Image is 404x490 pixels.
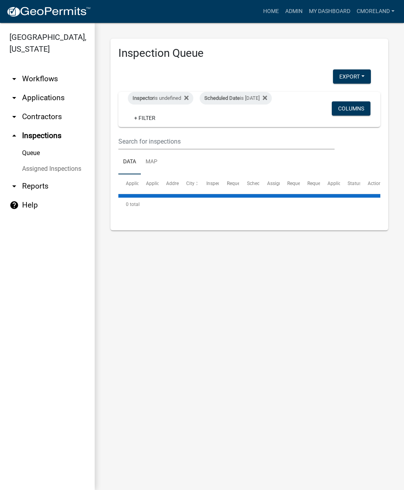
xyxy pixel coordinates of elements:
span: Assigned Inspector [267,181,308,186]
h3: Inspection Queue [118,47,380,60]
span: Requestor Phone [307,181,344,186]
span: Inspection Type [206,181,240,186]
a: Admin [282,4,306,19]
button: Columns [332,101,370,116]
i: arrow_drop_down [9,112,19,122]
i: help [9,200,19,210]
span: Actions [368,181,384,186]
div: 0 total [118,195,380,214]
div: is undefined [128,92,193,105]
a: My Dashboard [306,4,353,19]
span: Application Description [327,181,377,186]
span: Application Type [146,181,182,186]
input: Search for inspections [118,133,335,150]
span: City [186,181,195,186]
datatable-header-cell: Requestor Name [280,174,300,193]
datatable-header-cell: Application Type [138,174,159,193]
datatable-header-cell: Status [340,174,360,193]
i: arrow_drop_down [9,74,19,84]
span: Status [348,181,361,186]
datatable-header-cell: Inspection Type [199,174,219,193]
datatable-header-cell: Requestor Phone [300,174,320,193]
datatable-header-cell: Assigned Inspector [259,174,279,193]
span: Scheduled Date [204,95,240,101]
a: + Filter [128,111,162,125]
a: Map [141,150,162,175]
datatable-header-cell: City [179,174,199,193]
span: Application [126,181,150,186]
div: is [DATE] [200,92,272,105]
i: arrow_drop_down [9,181,19,191]
a: cmoreland [353,4,398,19]
button: Export [333,69,371,84]
datatable-header-cell: Address [159,174,179,193]
span: Requestor Name [287,181,323,186]
datatable-header-cell: Actions [360,174,380,193]
i: arrow_drop_up [9,131,19,140]
span: Requested Date [227,181,260,186]
a: Data [118,150,141,175]
span: Address [166,181,183,186]
span: Inspector [133,95,154,101]
span: Scheduled Time [247,181,281,186]
datatable-header-cell: Requested Date [219,174,239,193]
datatable-header-cell: Scheduled Time [239,174,259,193]
i: arrow_drop_down [9,93,19,103]
datatable-header-cell: Application [118,174,138,193]
a: Home [260,4,282,19]
datatable-header-cell: Application Description [320,174,340,193]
